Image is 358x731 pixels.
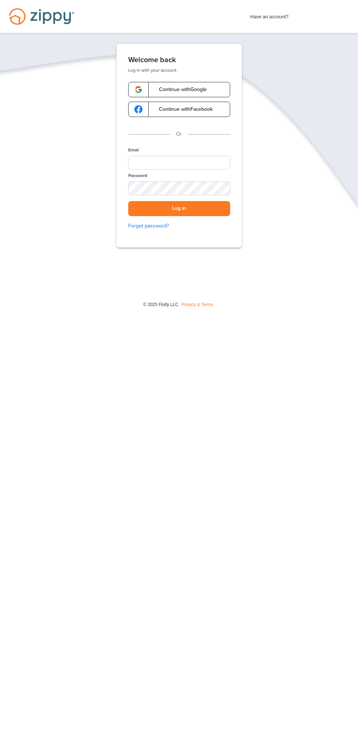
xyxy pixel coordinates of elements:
[152,107,213,112] span: Continue with Facebook
[128,82,230,97] a: google-logoContinue withGoogle
[128,67,230,73] p: Log in with your account.
[128,201,230,216] button: Log in
[128,147,139,153] label: Email
[250,9,289,21] span: Have an account?
[134,105,142,113] img: google-logo
[152,87,207,92] span: Continue with Google
[182,302,213,307] a: Privacy & Terms
[128,222,230,230] a: Forgot password?
[134,86,142,94] img: google-logo
[128,102,230,117] a: google-logoContinue withFacebook
[128,56,230,64] h1: Welcome back
[128,156,230,170] input: Email
[128,173,147,179] label: Password
[176,130,182,138] p: Or
[143,302,178,307] span: © 2025 Floify LLC
[128,181,230,195] input: Password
